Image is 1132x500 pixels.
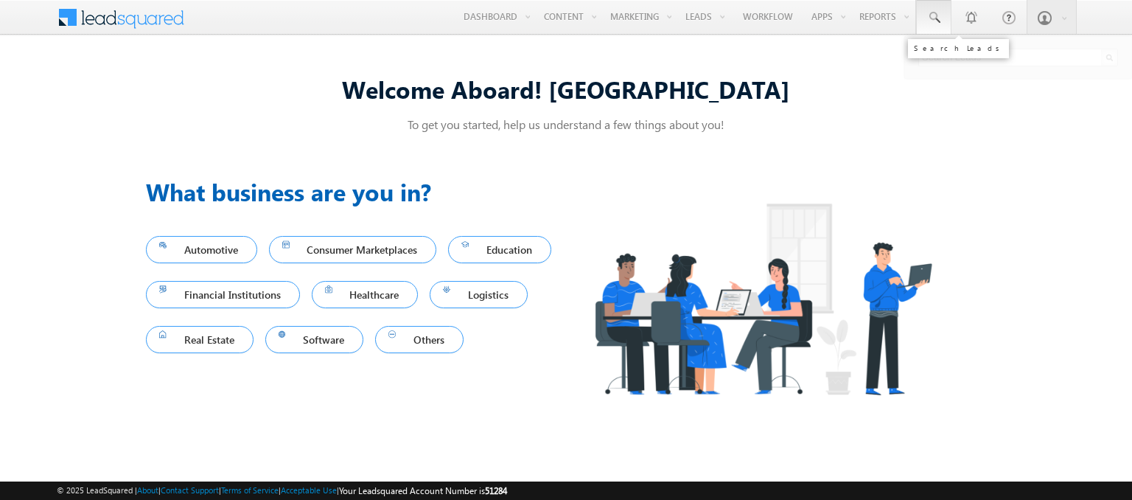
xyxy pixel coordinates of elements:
span: Healthcare [325,285,405,305]
img: Industry.png [566,174,960,424]
a: Acceptable Use [281,485,337,495]
span: Financial Institutions [159,285,287,305]
span: Education [461,240,538,260]
span: Your Leadsquared Account Number is [339,485,507,496]
h3: What business are you in? [146,174,566,209]
span: 51284 [485,485,507,496]
a: About [137,485,158,495]
span: © 2025 LeadSquared | | | | | [57,484,507,498]
span: Automotive [159,240,244,260]
span: Real Estate [159,330,240,350]
a: Contact Support [161,485,219,495]
span: Others [388,330,450,350]
span: Consumer Marketplaces [282,240,424,260]
div: Welcome Aboard! [GEOGRAPHIC_DATA] [146,73,986,105]
span: Logistics [443,285,514,305]
a: Terms of Service [221,485,279,495]
p: To get you started, help us understand a few things about you! [146,117,986,132]
div: Search Leads [914,44,1003,52]
span: Software [279,330,351,350]
input: Search Leads [918,49,1118,66]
